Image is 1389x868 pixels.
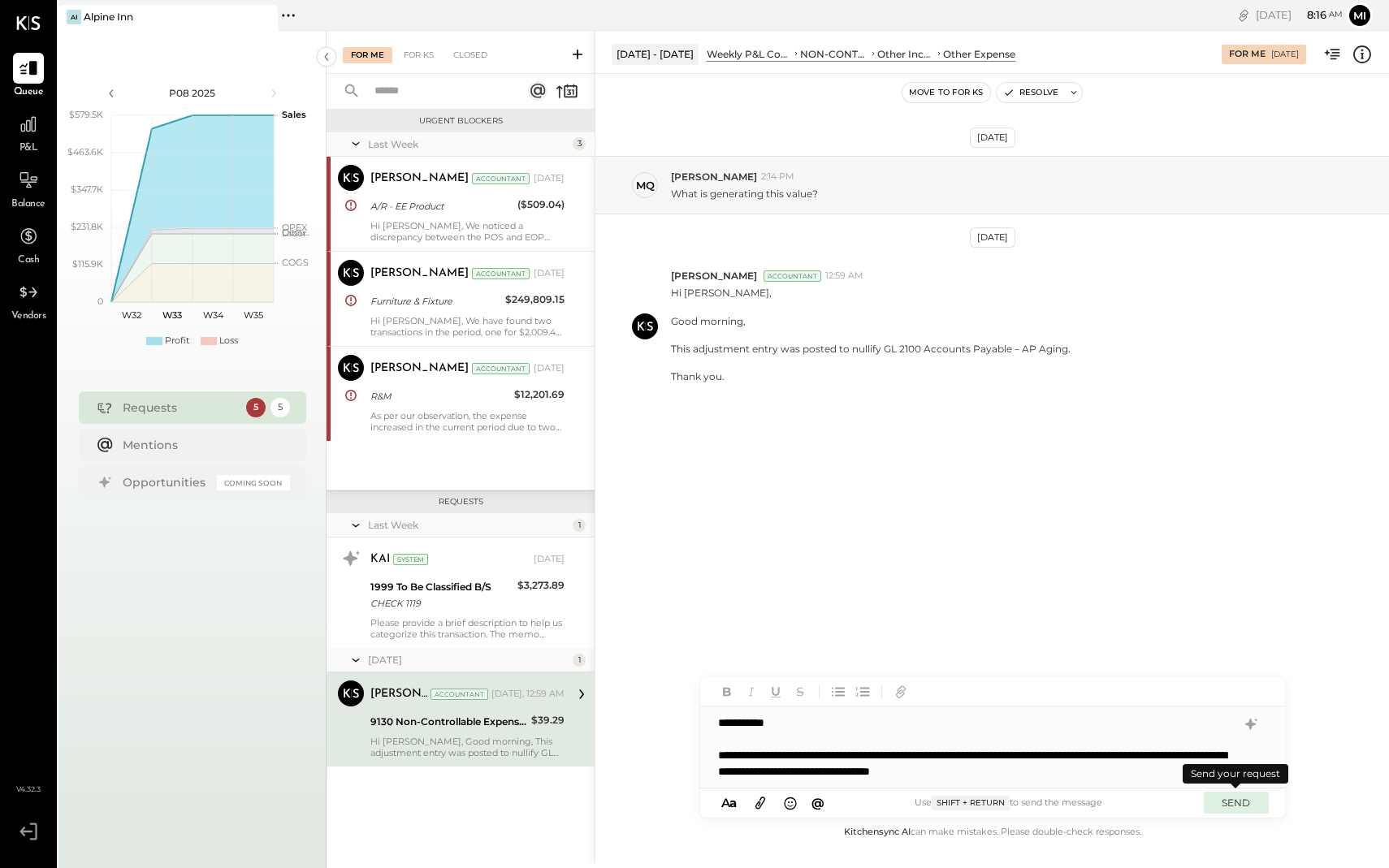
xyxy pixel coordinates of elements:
div: For KS [396,47,442,63]
div: Opportunities [123,474,209,490]
div: ($509.04) [517,196,565,213]
span: Shift + Return [932,796,1010,810]
a: P&L [1,109,56,156]
div: [DATE] [534,172,565,185]
div: As per our observation, the expense increased in the current period due to two bills from Apex Re... [370,410,565,433]
text: W35 [244,309,263,321]
div: For Me [1229,48,1266,61]
button: Add URL [890,681,911,702]
div: NON-CONTROLLABLE EXPENSES [800,47,870,61]
button: @ [807,792,829,813]
div: [DATE] [1256,7,1343,23]
div: Other Expense [943,47,1015,61]
span: Queue [14,85,44,100]
text: Occu... [282,227,309,238]
div: Please provide a brief description to help us categorize this transaction. The memo might be help... [370,617,565,640]
span: 2:14 PM [761,171,794,184]
div: $3,273.89 [517,577,565,594]
text: W33 [162,309,182,321]
div: $249,809.15 [505,291,565,308]
div: [DATE] [534,553,565,566]
text: Sales [282,109,306,120]
div: 1 [573,519,586,532]
div: [DATE] [970,127,1015,148]
div: [DATE] [1271,49,1299,60]
p: What is generating this value? [671,187,818,201]
div: Closed [445,47,495,63]
div: Hi [PERSON_NAME], Good morning, This adjustment entry was posted to nullify GL 2100 Accounts Paya... [370,736,565,758]
span: [PERSON_NAME] [671,170,757,184]
div: Profit [165,335,189,348]
div: Accountant [431,689,488,700]
div: Use to send the message [829,796,1188,810]
button: Resolve [997,83,1065,102]
text: COGS [282,257,309,268]
div: [PERSON_NAME] [370,686,427,702]
div: Hi [PERSON_NAME], We have found two transactions in the period, one for $2,009.43 and another for... [370,315,565,338]
a: Queue [1,53,56,100]
div: [PERSON_NAME] [370,266,469,282]
div: [DATE], 12:59 AM [491,688,565,701]
text: $579.5K [69,109,103,120]
div: Accountant [472,363,530,374]
div: [DATE] [534,362,565,375]
div: [DATE] [534,267,565,280]
div: 3 [573,137,586,150]
span: 12:59 AM [825,270,863,283]
button: Underline [765,681,786,702]
div: 1999 To Be Classified B/S [370,579,513,595]
button: Italic [741,681,762,702]
span: a [729,795,737,810]
p: Hi [PERSON_NAME], Good morning, This adjustment entry was posted to nullify GL 2100 Accounts Paya... [671,286,1071,383]
button: Mi [1347,2,1373,28]
text: $115.9K [72,258,103,270]
div: System [393,554,428,565]
div: 5 [246,398,266,417]
div: Accountant [764,270,821,282]
div: [DATE] - [DATE] [612,44,699,64]
span: Balance [11,197,45,212]
button: SEND [1204,792,1269,814]
div: Coming Soon [217,475,290,490]
div: A/R - EE Product [370,198,513,214]
div: KAI [370,551,390,568]
a: Vendors [1,277,56,324]
span: Vendors [11,309,46,324]
button: Ordered List [852,681,873,702]
div: Last Week [368,518,569,532]
div: Mentions [123,437,282,453]
text: 0 [97,296,103,307]
button: Bold [716,681,738,702]
text: OPEX [282,222,308,233]
div: [PERSON_NAME] [370,361,469,377]
div: $39.29 [531,712,565,728]
div: R&M [370,388,509,404]
div: 5 [270,398,290,417]
a: Balance [1,165,56,212]
div: Urgent Blockers [335,115,586,127]
div: Loss [219,335,238,348]
div: Send your request [1183,764,1288,784]
a: Cash [1,221,56,268]
text: Labor [282,227,306,239]
div: Accountant [472,173,530,184]
div: Other Income and Expenses [877,47,935,61]
button: Move to for ks [902,83,990,102]
div: CHECK 1119 [370,595,513,611]
div: Alpine Inn [84,10,133,24]
span: Cash [18,253,39,268]
div: Furniture & Fixture [370,293,500,309]
text: W32 [122,309,141,321]
div: $12,201.69 [514,386,565,403]
div: [PERSON_NAME] [370,171,469,187]
div: [DATE] [970,227,1015,248]
div: Weekly P&L Comparison [707,47,792,61]
div: Last Week [368,137,569,151]
text: $463.6K [67,146,103,158]
button: Unordered List [828,681,849,702]
div: [DATE] [368,653,569,667]
text: $347.7K [71,184,103,195]
div: Hi [PERSON_NAME], We noticed a discrepancy between the POS and EOP amounts: -POS Total: $2,552.26... [370,220,565,243]
div: 9130 Non-Controllable Expenses:Other Income and Expenses:Other Expense [370,714,526,730]
text: W34 [202,309,223,321]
